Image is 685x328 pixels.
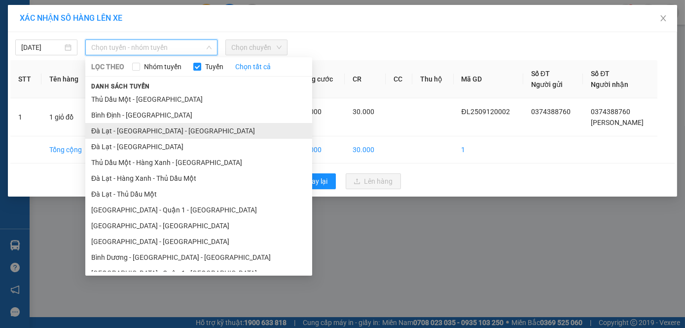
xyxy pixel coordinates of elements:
[531,70,550,78] span: Số ĐT
[345,136,385,164] td: 30.000
[10,60,41,98] th: STT
[21,42,63,53] input: 12/09/2025
[91,40,212,55] span: Chọn tuyến - nhóm tuyến
[345,60,385,98] th: CR
[85,82,156,91] span: Danh sách tuyến
[346,173,401,189] button: uploadLên hàng
[7,65,23,75] span: CR :
[386,60,412,98] th: CC
[235,61,271,72] a: Chọn tất cả
[649,5,677,33] button: Close
[85,186,312,202] li: Đà Lạt - Thủ Dầu Một
[85,139,312,155] li: Đà Lạt - [GEOGRAPHIC_DATA]
[591,119,644,126] span: [PERSON_NAME]
[659,14,667,22] span: close
[85,234,312,249] li: [GEOGRAPHIC_DATA] - [GEOGRAPHIC_DATA]
[85,202,312,218] li: [GEOGRAPHIC_DATA] - Quận 1 - [GEOGRAPHIC_DATA]
[41,136,94,164] td: Tổng cộng
[454,60,523,98] th: Mã GD
[115,44,195,58] div: 0374388760
[85,249,312,265] li: Bình Dương - [GEOGRAPHIC_DATA] - [GEOGRAPHIC_DATA]
[10,98,41,136] td: 1
[115,8,195,32] div: VP Bình Dương
[91,61,124,72] span: LỌC THEO
[41,60,94,98] th: Tên hàng
[531,108,571,116] span: 0374388760
[201,61,227,72] span: Tuyến
[85,155,312,170] li: Thủ Dầu Một - Hàng Xanh - [GEOGRAPHIC_DATA]
[8,8,108,31] div: [GEOGRAPHIC_DATA]
[85,265,312,281] li: [GEOGRAPHIC_DATA] - Quận 1 - [GEOGRAPHIC_DATA]
[303,176,328,187] span: Quay lại
[591,70,610,78] span: Số ĐT
[292,136,345,164] td: 30.000
[8,31,108,44] div: 0374388760
[7,64,110,76] div: 30.000
[115,9,139,20] span: Nhận:
[85,107,312,123] li: Bình Định - [GEOGRAPHIC_DATA]
[454,136,523,164] td: 1
[41,98,94,136] td: 1 giỏ đồ
[85,123,312,139] li: Đà Lạt - [GEOGRAPHIC_DATA] - [GEOGRAPHIC_DATA]
[85,170,312,186] li: Đà Lạt - Hàng Xanh - Thủ Dầu Một
[140,61,185,72] span: Nhóm tuyến
[353,108,374,116] span: 30.000
[85,218,312,234] li: [GEOGRAPHIC_DATA] - [GEOGRAPHIC_DATA]
[591,108,630,116] span: 0374388760
[8,8,24,19] span: Gửi:
[591,81,628,88] span: Người nhận
[206,44,212,50] span: down
[412,60,454,98] th: Thu hộ
[531,81,563,88] span: Người gửi
[292,60,345,98] th: Tổng cước
[231,40,282,55] span: Chọn chuyến
[115,32,195,44] div: [PERSON_NAME]
[20,13,122,23] span: XÁC NHẬN SỐ HÀNG LÊN XE
[462,108,510,116] span: ĐL2509120002
[85,91,312,107] li: Thủ Dầu Một - [GEOGRAPHIC_DATA]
